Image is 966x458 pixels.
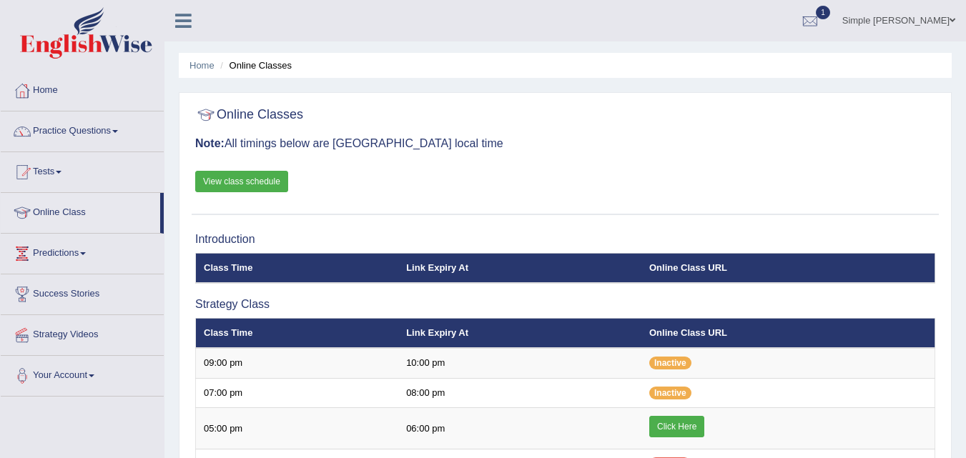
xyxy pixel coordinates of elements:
a: Predictions [1,234,164,269]
a: Online Class [1,193,160,229]
th: Class Time [196,318,399,348]
a: View class schedule [195,171,288,192]
a: Click Here [649,416,704,437]
th: Online Class URL [641,318,935,348]
a: Practice Questions [1,111,164,147]
a: Tests [1,152,164,188]
b: Note: [195,137,225,149]
th: Link Expiry At [398,318,641,348]
td: 05:00 pm [196,408,399,449]
td: 10:00 pm [398,348,641,378]
li: Online Classes [217,59,292,72]
a: Home [189,60,215,71]
a: Success Stories [1,274,164,310]
th: Class Time [196,253,399,283]
span: 1 [816,6,830,19]
td: 06:00 pm [398,408,641,449]
span: Inactive [649,357,691,369]
a: Home [1,71,164,106]
span: Inactive [649,387,691,399]
h2: Online Classes [195,104,303,126]
h3: Introduction [195,233,935,246]
td: 07:00 pm [196,378,399,408]
td: 08:00 pm [398,378,641,408]
th: Link Expiry At [398,253,641,283]
th: Online Class URL [641,253,935,283]
h3: Strategy Class [195,298,935,311]
h3: All timings below are [GEOGRAPHIC_DATA] local time [195,137,935,150]
td: 09:00 pm [196,348,399,378]
a: Strategy Videos [1,315,164,351]
a: Your Account [1,356,164,392]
